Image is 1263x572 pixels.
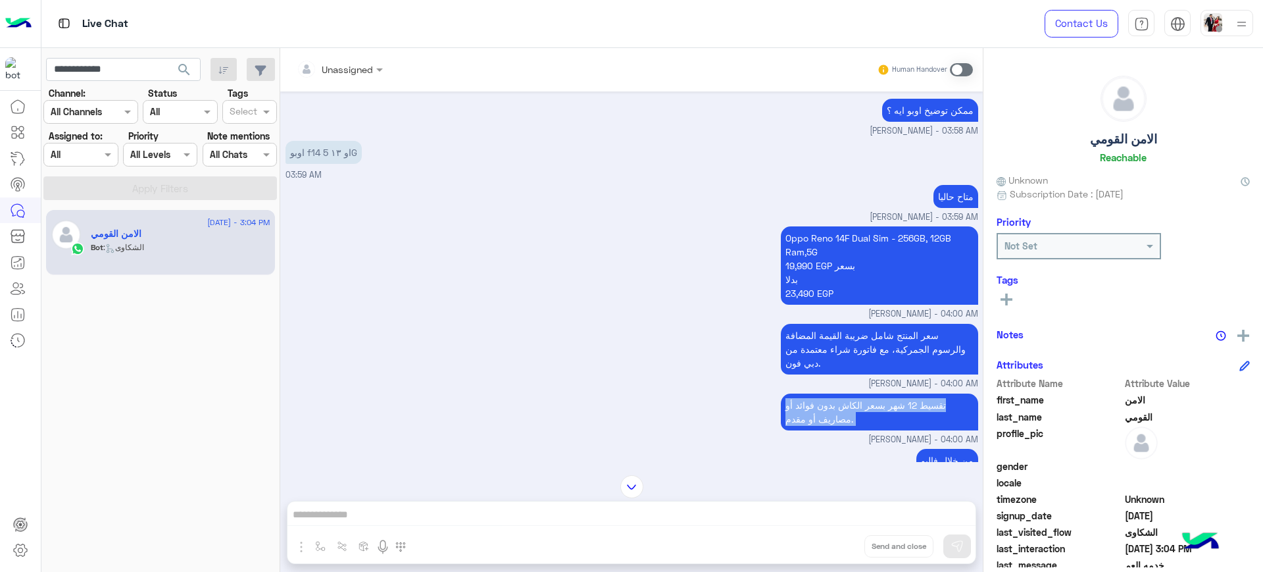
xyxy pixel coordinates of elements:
span: locale [997,476,1122,490]
span: القومي [1125,410,1251,424]
span: [PERSON_NAME] - 04:00 AM [868,378,978,390]
span: [PERSON_NAME] - 03:59 AM [870,211,978,224]
span: 2025-08-10T16:22:14.965Z [1125,509,1251,523]
span: signup_date [997,509,1122,523]
img: profile [1233,16,1250,32]
img: userImage [1204,13,1222,32]
p: 11/8/2025, 4:00 AM [781,324,978,375]
h6: Reachable [1100,151,1147,163]
span: last_name [997,410,1122,424]
p: 11/8/2025, 4:00 AM [781,394,978,430]
span: [PERSON_NAME] - 03:58 AM [870,125,978,138]
span: Unknown [997,173,1048,187]
img: tab [1134,16,1149,32]
a: tab [1128,10,1154,38]
h6: Notes [997,328,1024,340]
span: 2025-08-11T12:04:39.862Z [1125,542,1251,556]
button: search [168,58,201,86]
small: Human Handover [892,65,947,75]
span: Subscription Date : [DATE] [1010,187,1124,201]
span: الامن [1125,393,1251,407]
img: tab [56,15,72,32]
span: gender [997,459,1122,473]
img: defaultAdmin.png [1101,76,1146,121]
img: 1403182699927242 [5,57,29,81]
a: Contact Us [1045,10,1118,38]
img: tab [1170,16,1185,32]
label: Note mentions [207,129,270,143]
button: Send and close [864,535,933,558]
label: Tags [228,86,248,100]
p: 11/8/2025, 3:59 AM [285,141,362,164]
div: Select [228,104,257,121]
img: WhatsApp [71,242,84,255]
img: scroll [620,475,643,498]
h6: Attributes [997,359,1043,371]
img: notes [1216,330,1226,341]
span: الشكاوى [1125,525,1251,539]
span: last_interaction [997,542,1122,556]
span: [DATE] - 3:04 PM [207,217,270,228]
img: Logo [5,10,32,38]
label: Channel: [49,86,86,100]
p: 11/8/2025, 4:00 AM [916,449,978,472]
img: defaultAdmin.png [1125,427,1158,459]
span: [PERSON_NAME] - 04:00 AM [868,308,978,321]
span: profile_pic [997,427,1122,457]
label: Assigned to: [49,129,103,143]
span: null [1125,476,1251,490]
h6: Tags [997,274,1250,286]
p: 11/8/2025, 3:58 AM [882,99,978,122]
img: defaultAdmin.png [51,220,81,249]
label: Status [148,86,177,100]
p: 11/8/2025, 4:00 AM [781,226,978,305]
h5: الامن القومي [1090,132,1157,147]
img: add [1237,330,1249,342]
span: last_visited_flow [997,525,1122,539]
h5: الامن القومي [91,228,141,240]
span: : الشكاوى [103,242,144,252]
h6: Priority [997,216,1031,228]
p: Live Chat [82,15,128,33]
p: 11/8/2025, 3:59 AM [933,185,978,208]
span: [PERSON_NAME] - 04:00 AM [868,434,978,446]
span: first_name [997,393,1122,407]
span: Attribute Name [997,377,1122,390]
span: timezone [997,492,1122,506]
img: hulul-logo.png [1177,519,1224,565]
span: خدمه العم [1125,558,1251,572]
span: Bot [91,242,103,252]
span: last_message [997,558,1122,572]
span: search [176,62,192,78]
button: Apply Filters [43,176,277,200]
span: Unknown [1125,492,1251,506]
label: Priority [128,129,159,143]
span: Attribute Value [1125,377,1251,390]
span: null [1125,459,1251,473]
span: 03:59 AM [285,170,322,180]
